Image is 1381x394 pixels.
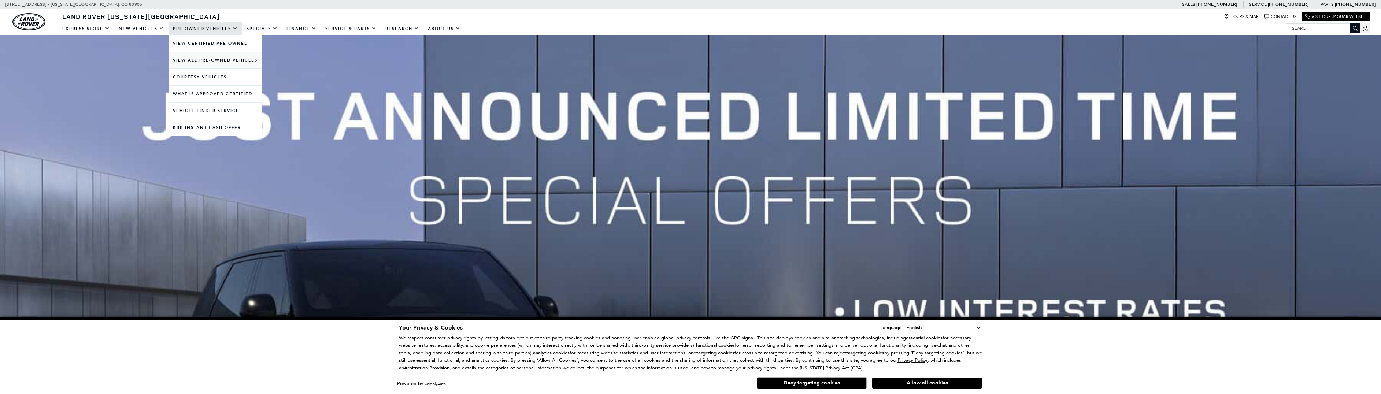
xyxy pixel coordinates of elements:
a: About Us [423,22,465,35]
strong: essential cookies [906,335,943,341]
a: Contact Us [1264,14,1296,19]
div: Powered by [397,382,446,386]
a: Service & Parts [321,22,381,35]
span: Land Rover [US_STATE][GEOGRAPHIC_DATA] [62,12,220,21]
strong: targeting cookies [696,350,734,356]
a: [PHONE_NUMBER] [1335,1,1376,7]
a: [PHONE_NUMBER] [1268,1,1308,7]
a: Land Rover [US_STATE][GEOGRAPHIC_DATA] [58,12,224,21]
select: Language Select [904,324,982,332]
span: Sales [1182,2,1195,7]
strong: targeting cookies [846,350,884,356]
img: Land Rover [12,13,45,30]
span: Parts [1321,2,1334,7]
span: Your Privacy & Cookies [399,324,463,332]
a: Vehicle Finder Service [169,103,262,119]
a: [STREET_ADDRESS] • [US_STATE][GEOGRAPHIC_DATA], CO 80905 [5,2,142,7]
a: land-rover [12,13,45,30]
div: Next [1344,316,1359,338]
strong: Arbitration Provision [404,365,449,371]
a: Pre-Owned Vehicles [169,22,242,35]
p: We respect consumer privacy rights by letting visitors opt out of third-party tracking cookies an... [399,334,982,372]
a: Specials [242,22,282,35]
a: [PHONE_NUMBER] [1196,1,1237,7]
a: Finance [282,22,321,35]
a: ComplyAuto [425,382,446,386]
a: Courtesy Vehicles [169,69,262,85]
a: Research [381,22,423,35]
a: Hours & Map [1224,14,1259,19]
a: EXPRESS STORE [58,22,114,35]
a: What Is Approved Certified [169,86,262,102]
a: New Vehicles [114,22,169,35]
input: Search [1286,24,1360,33]
button: Allow all cookies [872,378,982,389]
div: Language: [880,325,903,330]
strong: analytics cookies [533,350,570,356]
a: KBB Instant Cash Offer [169,119,262,136]
a: Visit Our Jaguar Website [1305,14,1367,19]
div: Previous [22,316,37,338]
nav: Main Navigation [58,22,465,35]
a: Privacy Policy [897,357,928,363]
a: View All Pre-Owned Vehicles [169,52,262,68]
button: Deny targeting cookies [757,377,867,389]
a: View Certified Pre-Owned [169,35,262,52]
u: Privacy Policy [897,357,928,364]
span: Service [1249,2,1266,7]
strong: functional cookies [696,342,735,349]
